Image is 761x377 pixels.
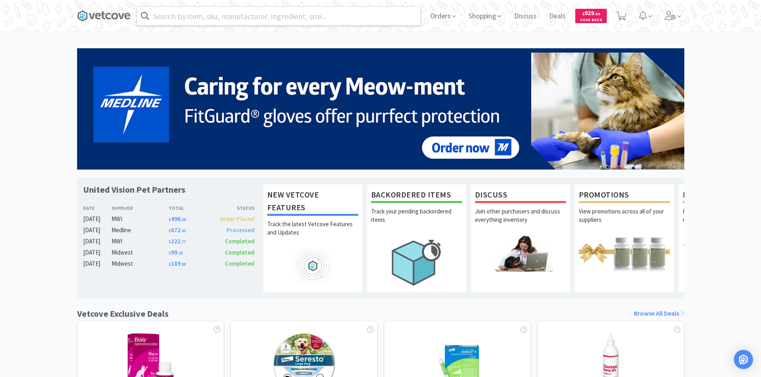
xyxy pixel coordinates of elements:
[267,188,358,216] h1: New Vetcove Features
[77,307,169,321] h1: Vetcove Exclusive Deals
[83,225,112,235] div: [DATE]
[83,248,255,257] a: [DATE]Midwest$99.28Completed
[267,220,358,248] p: Track the latest Vetcove Features and Updates
[371,188,462,203] h1: Backordered Items
[111,248,169,257] div: Midwest
[580,18,602,23] span: Cash Back
[83,204,112,212] div: Date
[471,184,570,292] a: DiscussJoin other purchasers and discuss everything inventory
[634,308,684,319] a: Browse All Deals
[734,350,753,369] div: Open Intercom Messenger
[83,237,255,246] a: [DATE]MWI$222.77Completed
[169,217,171,222] span: $
[83,214,255,224] a: [DATE]MWI$496.09Order Placed
[371,207,462,235] p: Track your pending backordered items
[169,204,212,212] div: Total
[227,226,254,234] span: Processed
[169,260,186,267] span: 189
[169,226,186,234] span: 672
[574,184,674,292] a: PromotionsView promotions across all of your suppliers
[111,204,169,212] div: Supplier
[475,207,566,235] p: Join other purchasers and discuss everything inventory
[582,9,600,17] span: 929
[169,239,171,245] span: $
[169,249,183,256] span: 99
[579,235,670,271] img: hero_promotions.png
[83,184,185,195] h1: United Vision Pet Partners
[225,237,254,245] span: Completed
[137,7,420,25] input: Search by item, sku, manufacturer, ingredient, size...
[579,188,670,203] h1: Promotions
[371,235,462,290] img: hero_backorders.png
[367,184,467,292] a: Backordered ItemsTrack your pending backordered items
[111,214,169,224] div: MWI
[83,248,112,257] div: [DATE]
[111,237,169,246] div: MWI
[83,225,255,235] a: [DATE]Medline$672.63Processed
[220,215,254,223] span: Order Placed
[225,260,254,267] span: Completed
[267,248,358,284] img: hero_feature_roadmap.png
[181,239,186,245] span: . 77
[169,228,171,233] span: $
[511,13,540,20] a: Discuss
[212,204,255,212] div: Status
[225,249,254,256] span: Completed
[169,262,171,267] span: $
[579,207,670,235] p: View promotions across all of your suppliers
[169,237,186,245] span: 222
[83,259,112,268] div: [DATE]
[475,235,566,271] img: hero_discuss.png
[594,11,600,16] span: . 69
[181,262,186,267] span: . 88
[83,214,112,224] div: [DATE]
[181,217,186,222] span: . 09
[169,215,186,223] span: 496
[475,188,566,203] h1: Discuss
[111,259,169,268] div: Midwest
[575,5,607,27] a: $929.69Cash Back
[77,48,684,170] img: 5b85490d2c9a43ef9873369d65f5cc4c_481.png
[83,259,255,268] a: [DATE]Midwest$189.88Completed
[263,184,363,292] a: New Vetcove FeaturesTrack the latest Vetcove Features and Updates
[582,11,584,16] span: $
[169,251,171,256] span: $
[546,13,569,20] a: Deals
[111,225,169,235] div: Medline
[83,237,112,246] div: [DATE]
[177,251,183,256] span: . 28
[181,228,186,233] span: . 63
